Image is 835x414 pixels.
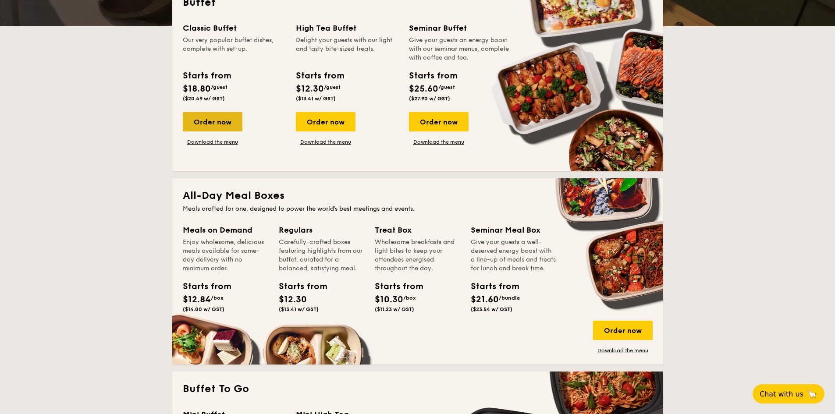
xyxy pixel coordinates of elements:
[375,306,414,312] span: ($11.23 w/ GST)
[471,294,499,305] span: $21.60
[409,138,469,145] a: Download the menu
[375,224,460,236] div: Treat Box
[296,138,355,145] a: Download the menu
[409,69,457,82] div: Starts from
[296,84,324,94] span: $12.30
[409,36,512,62] div: Give your guests an energy boost with our seminar menus, complete with coffee and tea.
[409,22,512,34] div: Seminar Buffet
[279,294,307,305] span: $12.30
[183,238,268,273] div: Enjoy wholesome, delicious meals available for same-day delivery with no minimum order.
[296,96,336,102] span: ($13.41 w/ GST)
[471,280,510,293] div: Starts from
[593,321,653,340] div: Order now
[183,382,653,396] h2: Buffet To Go
[279,306,319,312] span: ($13.41 w/ GST)
[183,22,285,34] div: Classic Buffet
[409,84,438,94] span: $25.60
[183,69,231,82] div: Starts from
[183,138,242,145] a: Download the menu
[760,390,803,398] span: Chat with us
[211,295,224,301] span: /box
[471,306,512,312] span: ($23.54 w/ GST)
[296,112,355,131] div: Order now
[279,238,364,273] div: Carefully-crafted boxes featuring highlights from our buffet, curated for a balanced, satisfying ...
[499,295,520,301] span: /bundle
[296,36,398,62] div: Delight your guests with our light and tasty bite-sized treats.
[183,112,242,131] div: Order now
[375,238,460,273] div: Wholesome breakfasts and light bites to keep your attendees energised throughout the day.
[296,22,398,34] div: High Tea Buffet
[183,224,268,236] div: Meals on Demand
[183,84,211,94] span: $18.80
[183,205,653,213] div: Meals crafted for one, designed to power the world's best meetings and events.
[183,294,211,305] span: $12.84
[403,295,416,301] span: /box
[183,189,653,203] h2: All-Day Meal Boxes
[438,84,455,90] span: /guest
[753,384,824,403] button: Chat with us🦙
[409,112,469,131] div: Order now
[375,294,403,305] span: $10.30
[471,224,556,236] div: Seminar Meal Box
[183,96,225,102] span: ($20.49 w/ GST)
[183,280,222,293] div: Starts from
[593,347,653,354] a: Download the menu
[409,96,450,102] span: ($27.90 w/ GST)
[324,84,341,90] span: /guest
[211,84,227,90] span: /guest
[807,389,817,399] span: 🦙
[279,280,318,293] div: Starts from
[471,238,556,273] div: Give your guests a well-deserved energy boost with a line-up of meals and treats for lunch and br...
[183,306,224,312] span: ($14.00 w/ GST)
[183,36,285,62] div: Our very popular buffet dishes, complete with set-up.
[375,280,414,293] div: Starts from
[279,224,364,236] div: Regulars
[296,69,344,82] div: Starts from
